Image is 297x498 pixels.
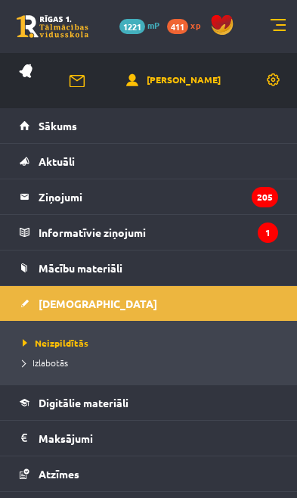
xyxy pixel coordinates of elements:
span: Digitālie materiāli [39,396,128,409]
a: Digitālie materiāli [20,385,278,420]
span: 1221 [119,19,145,34]
a: Neizpildītās [23,336,282,350]
span: mP [147,19,159,31]
a: 411 xp [167,19,208,31]
i: 205 [252,187,278,207]
a: [DEMOGRAPHIC_DATA] [20,286,278,321]
legend: Ziņojumi [39,179,278,214]
a: Rīgas 1. Tālmācības vidusskola [17,15,88,38]
a: Izlabotās [23,356,282,369]
a: Atzīmes [20,456,278,491]
legend: Maksājumi [39,421,278,456]
i: 1 [258,223,278,243]
a: Aktuāli [20,144,278,179]
a: Sākums [20,108,278,143]
legend: Informatīvie ziņojumi [39,215,278,250]
span: [DEMOGRAPHIC_DATA] [39,297,157,310]
span: Mācību materiāli [39,261,122,275]
span: Izlabotās [23,356,68,369]
a: Informatīvie ziņojumi1 [20,215,278,250]
span: Sākums [39,119,77,132]
span: Aktuāli [39,154,75,168]
span: Neizpildītās [23,337,88,349]
a: Maksājumi [20,421,278,456]
a: Ziņojumi205 [20,179,278,214]
span: Atzīmes [39,467,79,481]
span: xp [190,19,200,31]
a: Mācību materiāli [20,251,278,285]
a: [PERSON_NAME] [126,73,221,89]
span: 411 [167,19,188,34]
